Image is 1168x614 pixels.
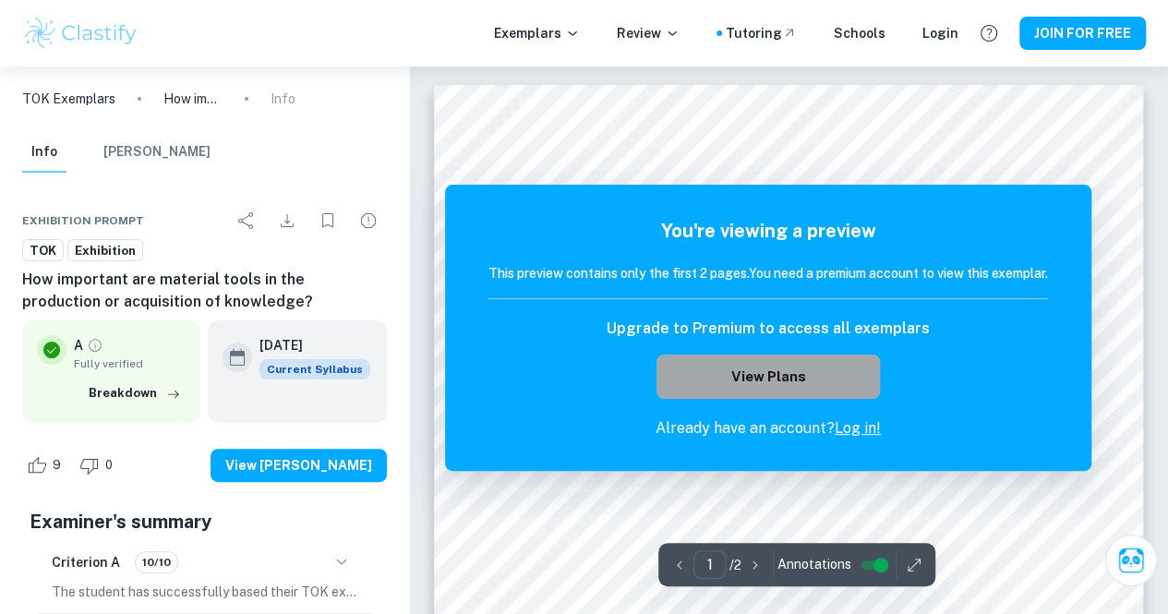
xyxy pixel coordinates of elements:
[52,582,357,602] p: The student has successfully based their TOK exhibition on one of the 35 prompts released by the ...
[163,89,223,109] p: How important are material tools in the production or acquisition of knowledge?
[211,449,387,482] button: View [PERSON_NAME]
[729,555,741,575] p: / 2
[22,89,115,109] a: TOK Exemplars
[726,23,797,43] a: Tutoring
[494,23,580,43] p: Exemplars
[67,239,143,262] a: Exhibition
[74,355,186,372] span: Fully verified
[87,337,103,354] a: Grade fully verified
[617,23,680,43] p: Review
[607,318,930,340] h6: Upgrade to Premium to access all exemplars
[22,269,387,313] h6: How important are material tools in the production or acquisition of knowledge?
[30,508,379,536] h5: Examiner's summary
[835,419,881,437] a: Log in!
[259,335,355,355] h6: [DATE]
[22,15,139,52] img: Clastify logo
[22,239,64,262] a: TOK
[52,552,120,572] h6: Criterion A
[259,359,370,379] div: This exemplar is based on the current syllabus. Feel free to refer to it for inspiration/ideas wh...
[1105,535,1157,586] button: Ask Clai
[777,555,851,574] span: Annotations
[922,23,958,43] a: Login
[68,242,142,260] span: Exhibition
[22,451,71,480] div: Like
[95,456,123,475] span: 0
[103,132,211,173] button: [PERSON_NAME]
[488,263,1048,283] h6: This preview contains only the first 2 pages. You need a premium account to view this exemplar.
[309,202,346,239] div: Bookmark
[136,554,177,571] span: 10/10
[75,451,123,480] div: Dislike
[269,202,306,239] div: Download
[488,417,1048,439] p: Already have an account?
[488,217,1048,245] h5: You're viewing a preview
[84,379,186,407] button: Breakdown
[228,202,265,239] div: Share
[834,23,885,43] a: Schools
[259,359,370,379] span: Current Syllabus
[42,456,71,475] span: 9
[22,212,144,229] span: Exhibition Prompt
[973,18,1005,49] button: Help and Feedback
[23,242,63,260] span: TOK
[74,335,83,355] p: A
[271,89,295,109] p: Info
[656,355,880,399] button: View Plans
[350,202,387,239] div: Report issue
[22,132,66,173] button: Info
[1019,17,1146,50] button: JOIN FOR FREE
